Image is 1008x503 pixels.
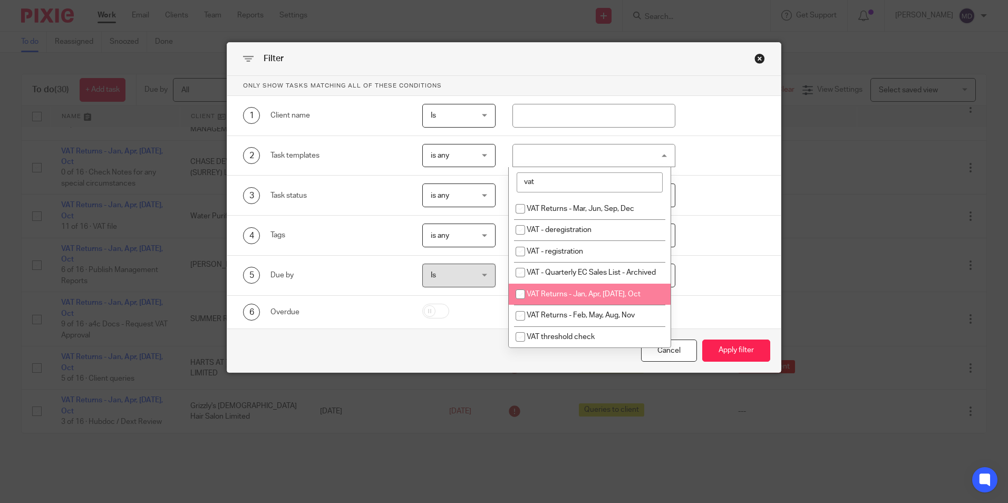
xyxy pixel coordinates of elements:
[243,267,260,284] div: 5
[264,54,284,63] span: Filter
[754,53,765,64] div: Close this dialog window
[431,272,436,279] span: Is
[527,312,635,319] span: VAT Returns - Feb, May, Aug, Nov
[702,340,770,362] button: Apply filter
[517,172,663,192] input: Search options...
[527,269,656,276] span: VAT - Quarterly EC Sales List - Archived
[243,147,260,164] div: 2
[527,333,595,341] span: VAT threshold check
[227,76,781,96] p: Only show tasks matching all of these conditions
[243,304,260,321] div: 6
[243,107,260,124] div: 1
[431,112,436,119] span: Is
[431,192,449,199] span: is any
[527,205,634,212] span: VAT Returns - Mar, Jun, Sep, Dec
[431,152,449,159] span: is any
[270,307,406,317] div: Overdue
[641,340,697,362] div: Close this dialog window
[527,226,592,234] span: VAT - deregistration
[270,190,406,201] div: Task status
[270,270,406,280] div: Due by
[243,187,260,204] div: 3
[270,110,406,121] div: Client name
[431,232,449,239] span: is any
[270,230,406,240] div: Tags
[270,150,406,161] div: Task templates
[527,248,583,255] span: VAT - registration
[243,227,260,244] div: 4
[527,291,641,298] span: VAT Returns - Jan, Apr, [DATE], Oct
